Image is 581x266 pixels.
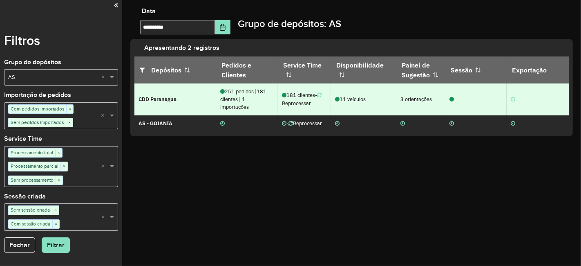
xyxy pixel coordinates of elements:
[4,237,35,253] button: Fechar
[449,121,454,126] i: Não realizada
[134,56,216,83] th: Depósitos
[140,67,151,73] i: Abrir/fechar filtros
[216,56,278,83] th: Pedidos e Clientes
[101,213,108,222] span: Clear all
[445,56,507,83] th: Sessão
[286,120,322,127] span: - Reprocessar
[220,121,225,126] i: Não realizada
[282,92,322,106] span: - Reprocessar
[396,56,445,83] th: Painel de Sugestão
[4,57,61,67] label: Grupo de depósitos
[52,220,59,228] span: ×
[9,105,66,113] span: Com pedidos importados
[220,88,273,111] div: 251 pedidos | 181 clientes | 1 importações
[9,206,52,214] span: Sem sessão criada
[449,97,454,102] i: 1229469 - 251 pedidos
[142,6,156,16] label: Data
[278,56,331,83] th: Service Time
[101,162,108,171] span: Clear all
[511,121,515,126] i: Não realizada
[4,31,40,50] label: Filtros
[139,120,172,127] strong: AS - GOIANIA
[56,176,63,185] span: ×
[335,121,340,126] i: Não realizada
[101,73,108,82] span: Clear all
[331,56,396,83] th: Disponibilidade
[9,220,52,228] span: Com sessão criada
[4,134,42,144] label: Service Time
[9,149,55,157] span: Processamento total
[4,192,46,201] label: Sessão criada
[400,121,405,126] i: Não realizada
[215,20,230,34] button: Choose Date
[55,149,62,157] span: ×
[238,16,341,31] label: Grupo de depósitos: AS
[9,118,66,126] span: Sem pedidos importados
[9,162,60,170] span: Processamento parcial
[42,237,70,253] button: Filtrar
[282,121,286,126] i: Não realizada
[4,90,71,100] label: Importação de pedidos
[400,95,441,103] div: 3 orientações
[66,119,73,127] span: ×
[66,105,73,113] span: ×
[60,162,67,171] span: ×
[101,112,108,120] span: Clear all
[282,92,315,99] span: 181 clientes
[9,176,56,184] span: Sem processamento
[139,96,177,103] strong: CDD Paranagua
[335,95,392,103] div: 11 veículos
[52,206,59,214] span: ×
[511,97,515,102] i: Não realizada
